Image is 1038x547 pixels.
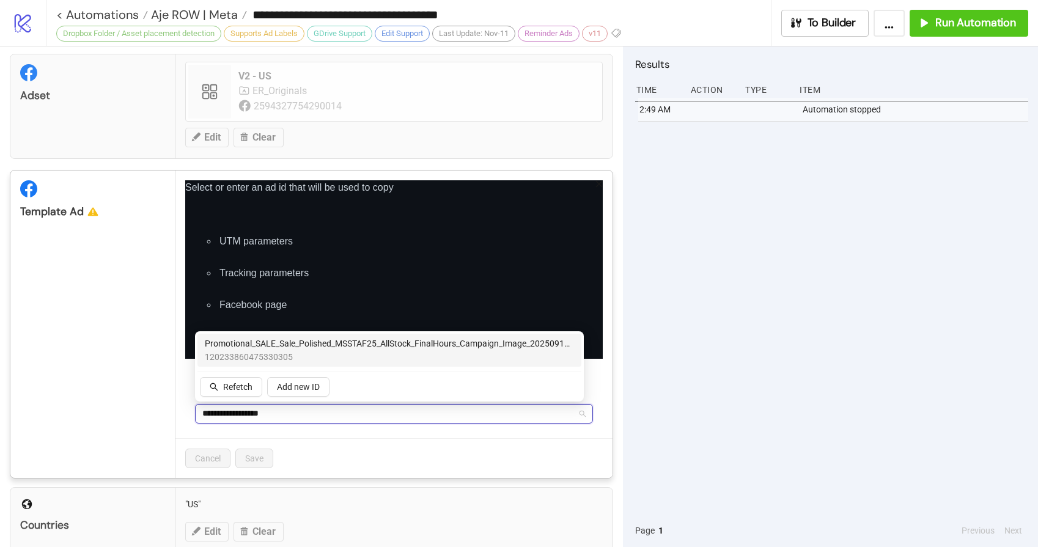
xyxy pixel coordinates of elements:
button: Save [235,449,273,468]
a: < Automations [56,9,148,21]
span: Run Automation [935,16,1016,30]
div: Supports Ad Labels [224,26,304,42]
span: 120233860475330305 [205,350,574,364]
div: Action [690,78,735,101]
button: 1 [655,524,667,537]
span: Add new ID [277,382,320,392]
button: ... [874,10,905,37]
span: Aje ROW | Meta [148,7,238,23]
button: Run Automation [910,10,1028,37]
button: Next [1001,524,1026,537]
div: Dropbox Folder / Asset placement detection [56,26,221,42]
button: Add new ID [267,377,329,397]
div: Promotional_SALE_Sale_Polished_MSSTAF25_AllStock_FinalHours_Campaign_Image_20250913_Automatic_US [197,334,581,367]
li: IG account [217,329,603,344]
a: Aje ROW | Meta [148,9,247,21]
span: Refetch [223,382,252,392]
div: Reminder Ads [518,26,580,42]
span: Promotional_SALE_Sale_Polished_MSSTAF25_AllStock_FinalHours_Campaign_Image_20250913_Automatic_US [205,337,574,350]
div: Time [635,78,681,101]
div: Last Update: Nov-11 [432,26,515,42]
span: Page [635,524,655,537]
div: Edit Support [375,26,430,42]
li: Tracking parameters [217,266,603,281]
div: Type [744,78,790,101]
div: Automation stopped [801,98,1031,121]
button: Previous [958,524,998,537]
span: close [595,180,603,188]
li: UTM parameters [217,234,603,249]
li: Facebook page [217,298,603,312]
div: Item [798,78,1028,101]
p: Select or enter an ad id that will be used to copy [185,180,603,195]
div: GDrive Support [307,26,372,42]
div: Template Ad [20,205,165,219]
button: Cancel [185,449,230,468]
button: Refetch [200,377,262,397]
div: 2:49 AM [638,98,684,121]
span: To Builder [808,16,856,30]
span: search [210,383,218,391]
button: To Builder [781,10,869,37]
h2: Results [635,56,1028,72]
div: v11 [582,26,608,42]
input: Select ad id from list [202,405,575,423]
